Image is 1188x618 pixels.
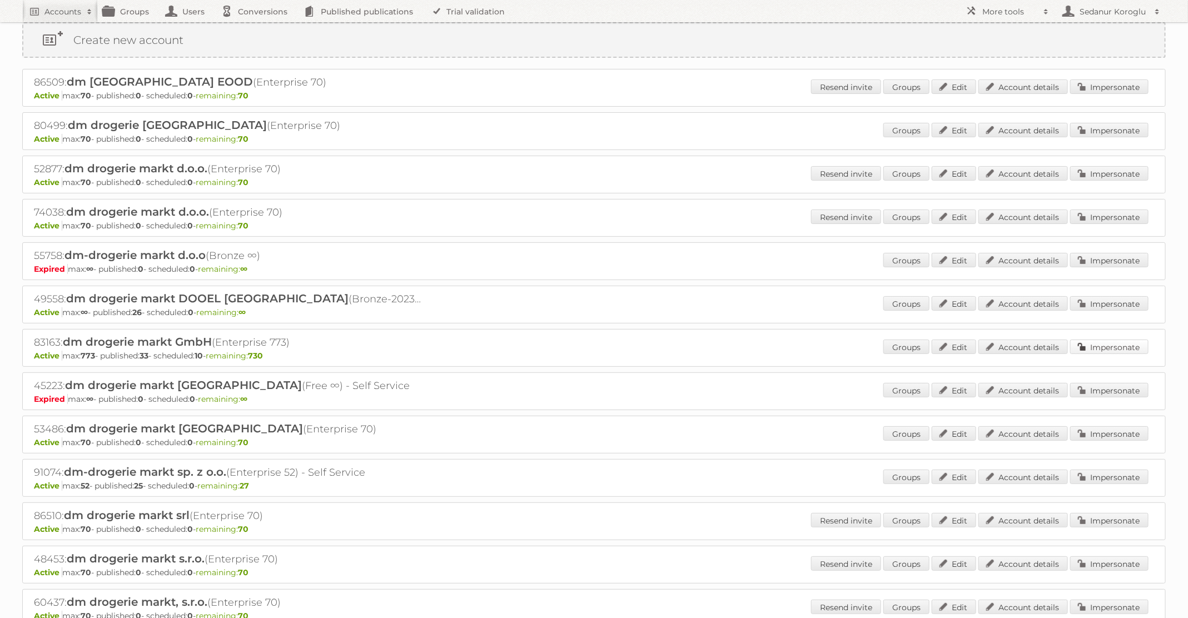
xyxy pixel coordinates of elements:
strong: 0 [187,524,193,534]
span: Active [34,221,62,231]
h2: 53486: (Enterprise 70) [34,422,423,436]
p: max: - published: - scheduled: - [34,437,1154,447]
a: Resend invite [811,166,881,181]
strong: 0 [187,221,193,231]
a: Groups [883,600,929,614]
span: Active [34,134,62,144]
a: Groups [883,296,929,311]
strong: 0 [136,91,141,101]
a: Edit [932,296,976,311]
strong: 0 [136,524,141,534]
a: Groups [883,123,929,137]
a: Impersonate [1070,600,1149,614]
a: Resend invite [811,210,881,224]
a: Account details [978,210,1068,224]
strong: 70 [81,91,91,101]
h2: 55758: (Bronze ∞) [34,248,423,263]
h2: 80499: (Enterprise 70) [34,118,423,133]
strong: 70 [81,177,91,187]
a: Resend invite [811,600,881,614]
a: Resend invite [811,513,881,527]
a: Impersonate [1070,470,1149,484]
strong: 33 [140,351,148,361]
span: dm drogerie markt DOOEL [GEOGRAPHIC_DATA] [66,292,349,305]
span: dm [GEOGRAPHIC_DATA] EOOD [67,75,253,88]
h2: 48453: (Enterprise 70) [34,552,423,566]
h2: 60437: (Enterprise 70) [34,595,423,610]
strong: 0 [138,394,143,404]
h2: 86510: (Enterprise 70) [34,509,423,523]
a: Groups [883,166,929,181]
a: Account details [978,513,1068,527]
h2: 45223: (Free ∞) - Self Service [34,378,423,393]
strong: ∞ [240,394,247,404]
strong: 0 [190,394,195,404]
span: remaining: [196,524,248,534]
a: Edit [932,513,976,527]
strong: 0 [187,134,193,144]
a: Account details [978,470,1068,484]
strong: 0 [138,264,143,274]
h2: Sedanur Koroglu [1077,6,1149,17]
span: Active [34,91,62,101]
strong: ∞ [81,307,88,317]
strong: 0 [136,177,141,187]
a: Account details [978,296,1068,311]
p: max: - published: - scheduled: - [34,91,1154,101]
a: Account details [978,79,1068,94]
span: remaining: [196,134,248,144]
p: max: - published: - scheduled: - [34,567,1154,577]
strong: 70 [81,221,91,231]
a: Account details [978,340,1068,354]
strong: 0 [189,481,195,491]
h2: More tools [982,6,1038,17]
a: Groups [883,210,929,224]
strong: 70 [81,567,91,577]
p: max: - published: - scheduled: - [34,307,1154,317]
a: Impersonate [1070,253,1149,267]
a: Groups [883,556,929,571]
h2: 91074: (Enterprise 52) - Self Service [34,465,423,480]
strong: 0 [187,567,193,577]
strong: 0 [187,437,193,447]
strong: 0 [136,134,141,144]
span: Active [34,567,62,577]
strong: ∞ [240,264,247,274]
span: Active [34,481,62,491]
span: remaining: [198,394,247,404]
a: Edit [932,79,976,94]
strong: ∞ [86,264,93,274]
strong: ∞ [238,307,246,317]
strong: 70 [238,134,248,144]
a: Edit [932,600,976,614]
strong: 0 [136,567,141,577]
a: Account details [978,166,1068,181]
span: dm drogerie markt s.r.o. [67,552,205,565]
span: remaining: [196,221,248,231]
span: remaining: [206,351,263,361]
a: Edit [932,253,976,267]
strong: 0 [136,437,141,447]
strong: 10 [195,351,203,361]
a: Impersonate [1070,166,1149,181]
span: dm-drogerie markt sp. z o.o. [64,465,226,479]
a: Impersonate [1070,123,1149,137]
strong: 70 [238,524,248,534]
a: Edit [932,426,976,441]
a: Resend invite [811,556,881,571]
p: max: - published: - scheduled: - [34,134,1154,144]
strong: 0 [187,177,193,187]
a: Edit [932,340,976,354]
a: Impersonate [1070,426,1149,441]
a: Resend invite [811,79,881,94]
span: remaining: [196,567,248,577]
a: Account details [978,123,1068,137]
a: Groups [883,383,929,397]
a: Impersonate [1070,383,1149,397]
span: dm drogerie markt srl [64,509,190,522]
a: Account details [978,600,1068,614]
a: Account details [978,556,1068,571]
a: Impersonate [1070,340,1149,354]
span: dm drogerie markt d.o.o. [64,162,207,175]
a: Groups [883,426,929,441]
